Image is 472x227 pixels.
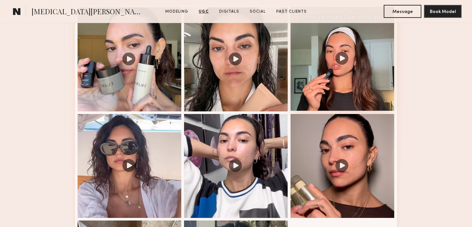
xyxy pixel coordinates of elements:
[274,9,309,15] a: Past Clients
[384,5,421,18] button: Message
[247,9,268,15] a: Social
[163,9,191,15] a: Modeling
[196,9,211,15] a: UGC
[31,6,144,18] span: [MEDICAL_DATA][PERSON_NAME]
[217,9,242,15] a: Digitals
[424,8,462,14] a: Book Model
[424,5,462,18] button: Book Model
